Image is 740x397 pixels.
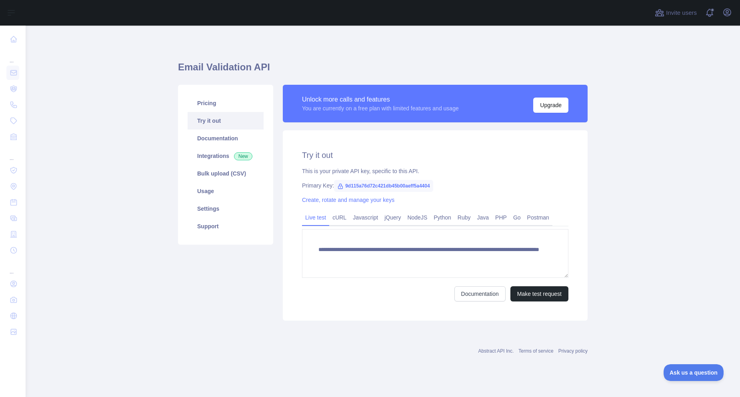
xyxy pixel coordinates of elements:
span: New [234,152,252,160]
a: Abstract API Inc. [478,348,514,354]
a: Usage [188,182,264,200]
a: Go [510,211,524,224]
a: Javascript [350,211,381,224]
a: Postman [524,211,552,224]
div: ... [6,259,19,275]
a: PHP [492,211,510,224]
button: Make test request [510,286,568,301]
a: cURL [329,211,350,224]
a: Try it out [188,112,264,130]
button: Invite users [653,6,698,19]
div: ... [6,146,19,162]
div: This is your private API key, specific to this API. [302,167,568,175]
h1: Email Validation API [178,61,588,80]
a: Java [474,211,492,224]
div: Primary Key: [302,182,568,190]
a: Create, rotate and manage your keys [302,197,394,203]
span: 9d115a76d72c421db45b00aeff5a4404 [334,180,433,192]
div: You are currently on a free plan with limited features and usage [302,104,459,112]
button: Upgrade [533,98,568,113]
span: Invite users [666,8,697,18]
div: ... [6,48,19,64]
h2: Try it out [302,150,568,161]
a: Settings [188,200,264,217]
iframe: Toggle Customer Support [664,364,724,381]
a: Bulk upload (CSV) [188,165,264,182]
div: Unlock more calls and features [302,95,459,104]
a: Python [430,211,454,224]
a: Privacy policy [558,348,588,354]
a: Support [188,217,264,235]
a: Terms of service [518,348,553,354]
a: Documentation [188,130,264,147]
a: Integrations New [188,147,264,165]
a: Documentation [454,286,506,301]
a: Live test [302,211,329,224]
a: Ruby [454,211,474,224]
a: Pricing [188,94,264,112]
a: NodeJS [404,211,430,224]
a: jQuery [381,211,404,224]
